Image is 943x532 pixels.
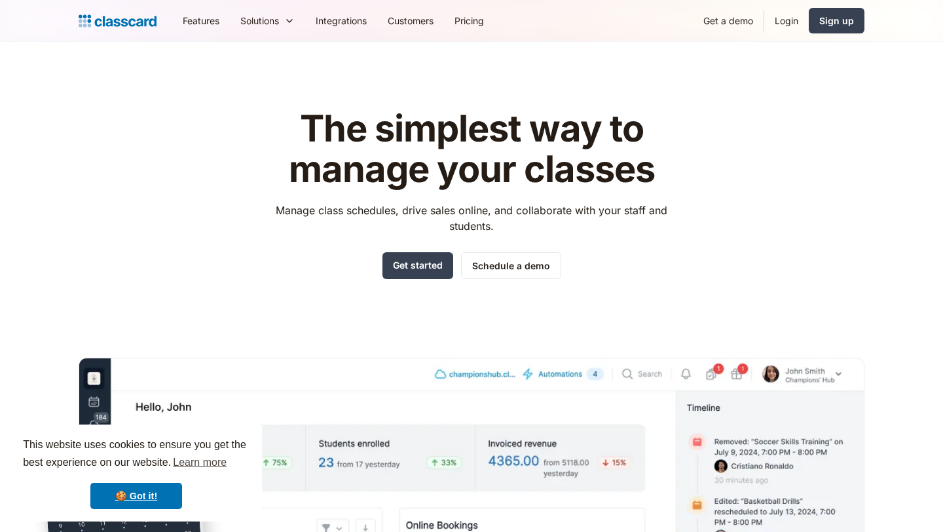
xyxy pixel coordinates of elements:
a: Get a demo [693,6,764,35]
a: Sign up [809,8,864,33]
a: Login [764,6,809,35]
div: Solutions [240,14,279,28]
a: Customers [377,6,444,35]
a: Integrations [305,6,377,35]
a: Schedule a demo [461,252,561,279]
a: Get started [382,252,453,279]
div: Sign up [819,14,854,28]
a: learn more about cookies [171,453,229,472]
a: home [79,12,157,30]
span: This website uses cookies to ensure you get the best experience on our website. [23,437,250,472]
div: cookieconsent [10,425,262,522]
div: Solutions [230,6,305,35]
p: Manage class schedules, drive sales online, and collaborate with your staff and students. [264,202,680,234]
a: Features [172,6,230,35]
a: dismiss cookie message [90,483,182,509]
a: Pricing [444,6,494,35]
h1: The simplest way to manage your classes [264,109,680,189]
